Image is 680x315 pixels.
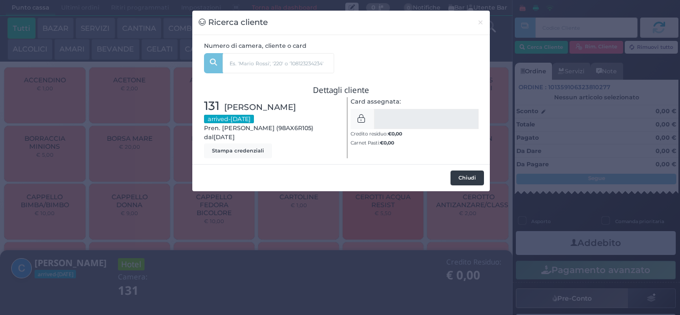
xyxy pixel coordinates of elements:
small: arrived-[DATE] [204,115,254,123]
span: [DATE] [214,133,235,142]
button: Chiudi [450,171,484,185]
b: € [380,140,394,146]
h3: Ricerca cliente [199,16,268,29]
h3: Dettagli cliente [204,86,479,95]
small: Carnet Pasti: [351,140,394,146]
label: Card assegnata: [351,97,401,106]
span: [PERSON_NAME] [224,101,296,113]
small: Credito residuo: [351,131,402,137]
span: × [477,16,484,28]
span: 0,00 [384,139,394,146]
label: Numero di camera, cliente o card [204,41,307,50]
input: Es. 'Mario Rossi', '220' o '108123234234' [223,53,334,73]
button: Chiudi [471,11,490,35]
span: 131 [204,97,219,115]
span: 0,00 [392,130,402,137]
b: € [388,131,402,137]
div: Pren. [PERSON_NAME] (98AX6R105) dal [199,97,342,158]
button: Stampa credenziali [204,143,272,158]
